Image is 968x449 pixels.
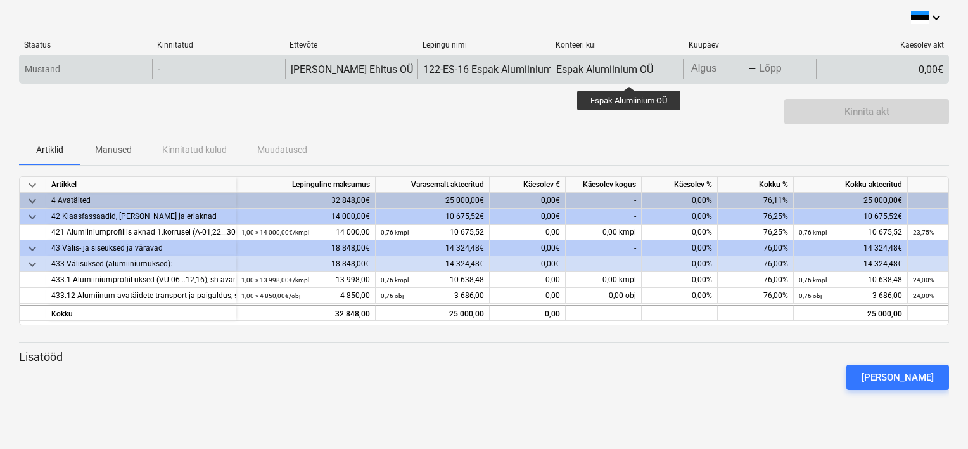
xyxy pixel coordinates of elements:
input: Algus [689,60,748,78]
div: 0,00% [642,272,718,288]
div: 18 848,00€ [236,256,376,272]
div: Käesolev akt [821,41,944,49]
div: Kinnitatud [157,41,280,49]
div: 32 848,00 [241,306,370,322]
button: [PERSON_NAME] [846,365,949,390]
div: - [566,256,642,272]
div: 25 000,00 [381,306,484,322]
small: 1,00 × 4 850,00€ / obj [241,292,300,299]
div: Käesolev % [642,177,718,193]
small: 1,00 × 14 000,00€ / kmpl [241,229,309,236]
div: 4 850,00 [241,288,370,304]
span: keyboard_arrow_down [25,241,40,256]
div: 3 686,00 [799,288,902,304]
div: 0,00 [490,224,566,240]
div: 25 000,00€ [376,193,490,209]
div: 0,00% [642,224,718,240]
div: 10 638,48 [799,272,902,288]
div: 4 Avatäited [51,193,231,209]
div: 10 638,48 [381,272,484,288]
div: 0,00€ [816,59,948,79]
div: 76,00% [718,288,794,304]
div: - [566,240,642,256]
div: [PERSON_NAME] [862,369,934,386]
span: keyboard_arrow_down [25,178,40,193]
span: keyboard_arrow_down [25,257,40,272]
div: 0,00% [642,209,718,224]
div: 0,00 kmpl [566,224,642,240]
div: Lepinguline maksumus [236,177,376,193]
small: 24,00% [913,277,934,283]
span: keyboard_arrow_down [25,193,40,209]
div: Staatus [24,41,147,49]
div: 10 675,52 [799,224,902,240]
div: - [158,63,160,75]
div: 14 324,48€ [376,256,490,272]
p: Lisatööd [19,349,949,365]
div: 42 Klaasfassaadid, [PERSON_NAME] ja eriaknad [51,209,231,224]
div: - [748,65,756,73]
div: 25 000,00€ [794,193,908,209]
div: Konteeri kui [556,41,678,49]
div: Käesolev kogus [566,177,642,193]
div: 76,00% [718,256,794,272]
div: 76,00% [718,240,794,256]
div: 14 324,48€ [794,240,908,256]
div: 0,00% [642,288,718,304]
div: - [566,209,642,224]
div: 433 Välisuksed (alumiiniumuksed): [51,256,231,272]
div: 14 000,00€ [236,209,376,224]
div: 433.1 Alumiiniumprofiil uksed (VU-06...12,16), sh avamismootorid [51,272,231,288]
div: 0,00€ [490,240,566,256]
div: 0,00 obj [566,288,642,304]
div: 18 848,00€ [236,240,376,256]
p: Manused [95,143,132,157]
small: 0,76 kmpl [381,277,409,283]
div: Kokku [46,305,236,321]
div: 76,00% [718,272,794,288]
div: 0,00 [490,305,566,321]
div: Espak Alumiinium OÜ [556,63,653,75]
div: Kokku akteeritud [794,177,908,193]
p: Mustand [25,63,60,76]
div: 76,11% [718,193,794,209]
div: 10 675,52€ [794,209,908,224]
div: 3 686,00 [381,288,484,304]
div: 32 848,00€ [236,193,376,209]
div: 0,00€ [490,209,566,224]
div: Käesolev € [490,177,566,193]
div: Varasemalt akteeritud [376,177,490,193]
small: 0,76 kmpl [799,229,827,236]
i: keyboard_arrow_down [929,10,944,25]
div: 0,00 [490,272,566,288]
div: 0,00 kmpl [566,272,642,288]
div: Kokku % [718,177,794,193]
div: [PERSON_NAME] Ehitus OÜ [291,63,413,75]
div: 10 675,52€ [376,209,490,224]
small: 0,76 kmpl [799,277,827,283]
div: - [566,193,642,209]
input: Lõpp [756,60,816,78]
div: 14 324,48€ [376,240,490,256]
small: 23,75% [913,229,934,236]
div: 0,00% [642,256,718,272]
div: 25 000,00 [794,305,908,321]
small: 0,76 obj [381,292,404,299]
small: 0,76 kmpl [381,229,409,236]
small: 24,00% [913,292,934,299]
small: 0,76 obj [799,292,822,299]
div: 0,00% [642,193,718,209]
div: 0,00 [490,288,566,304]
div: 0,00% [642,240,718,256]
div: 433.12 Alumiinum avatäidete transport ja paigaldus, sh plekid [51,288,231,304]
div: 13 998,00 [241,272,370,288]
div: 76,25% [718,209,794,224]
div: Kuupäev [689,41,812,49]
div: Ettevõte [290,41,412,49]
span: keyboard_arrow_down [25,209,40,224]
div: 10 675,52 [381,224,484,240]
div: 43 Välis- ja siseuksed ja väravad [51,240,231,256]
small: 1,00 × 13 998,00€ / kmpl [241,277,309,283]
div: 14 000,00 [241,224,370,240]
p: Artiklid [34,143,65,157]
